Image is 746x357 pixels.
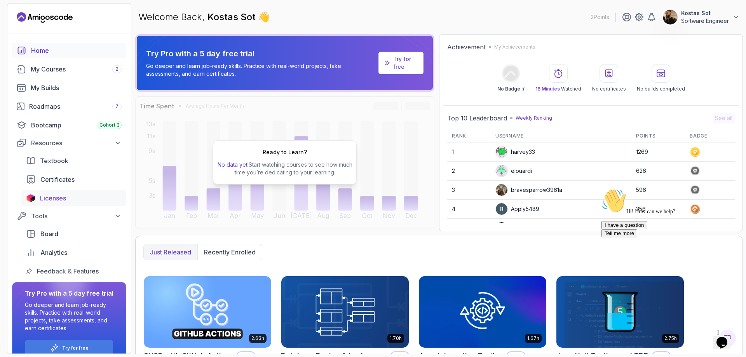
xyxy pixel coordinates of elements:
[21,153,126,169] a: textbook
[115,66,119,72] span: 2
[12,136,126,150] button: Resources
[681,17,729,25] p: Software Engineer
[40,175,75,184] span: Certificates
[662,9,740,25] button: user profile imageKostas SotSoftware Engineer
[29,102,122,111] div: Roadmaps
[12,99,126,114] a: roadmaps
[378,52,424,74] a: Try for free
[144,244,197,260] button: Just released
[535,86,581,92] p: Watched
[631,130,685,143] th: Points
[218,161,249,168] span: No data yet!
[496,222,507,234] img: user profile image
[447,143,491,162] td: 1
[598,185,738,322] iframe: chat widget
[631,181,685,200] td: 596
[25,340,113,356] button: Try for free
[516,115,552,121] p: Weekly Ranking
[21,190,126,206] a: licenses
[21,172,126,187] a: certificates
[12,80,126,96] a: builds
[26,194,35,202] img: jetbrains icon
[497,86,525,92] p: No Badge :(
[663,10,678,24] img: user profile image
[197,244,262,260] button: Recently enrolled
[496,165,507,177] img: default monster avatar
[40,193,66,203] span: Licenses
[3,44,39,52] button: Tell me more
[115,103,119,110] span: 7
[31,211,122,221] div: Tools
[146,48,375,59] p: Try Pro with a 5 day free trial
[447,181,491,200] td: 3
[527,335,539,341] p: 1.67h
[713,113,735,124] button: See all
[144,276,271,348] img: CI/CD with GitHub Actions card
[681,9,729,17] p: Kostas Sot
[3,23,77,29] span: Hi! How can we help?
[631,162,685,181] td: 626
[447,162,491,181] td: 2
[12,61,126,77] a: courses
[21,263,126,279] a: feedback
[496,203,507,215] img: user profile image
[447,113,507,123] h2: Top 10 Leaderboard
[491,130,631,143] th: Username
[146,62,375,78] p: Go deeper and learn job-ready skills. Practice with real-world projects, take assessments, and ea...
[31,46,122,55] div: Home
[138,11,270,23] p: Welcome Back,
[447,42,486,52] h2: Achievement
[447,200,491,219] td: 4
[3,36,49,44] button: I have a question
[496,146,507,158] img: default monster avatar
[99,122,120,128] span: Cohort 3
[31,64,122,74] div: My Courses
[3,3,28,28] img: :wave:
[150,247,191,257] p: Just released
[496,184,507,196] img: user profile image
[631,143,685,162] td: 1269
[281,276,409,348] img: Database Design & Implementation card
[21,226,126,242] a: board
[3,3,143,52] div: 👋Hi! How can we help?I have a questionTell me more
[12,117,126,133] a: bootcamp
[685,130,735,143] th: Badge
[419,276,546,348] img: Java Integration Testing card
[263,148,307,156] h2: Ready to Learn?
[713,326,738,349] iframe: chat widget
[251,335,264,341] p: 2.63h
[31,83,122,92] div: My Builds
[494,44,535,50] p: My Achievements
[31,138,122,148] div: Resources
[495,222,538,234] div: VankataSz
[495,203,539,215] div: Apply5489
[12,43,126,58] a: home
[591,13,609,21] p: 2 Points
[447,219,491,238] td: 5
[495,146,535,158] div: harvey33
[204,247,256,257] p: Recently enrolled
[393,55,417,71] a: Try for free
[216,161,353,176] p: Start watching courses to see how much time you’re dedicating to your learning.
[12,209,126,223] button: Tools
[447,130,491,143] th: Rank
[40,156,68,165] span: Textbook
[40,229,58,239] span: Board
[62,345,89,351] a: Try for free
[637,86,685,92] p: No builds completed
[535,86,560,92] span: 18 Minutes
[495,165,532,177] div: elouardi
[21,245,126,260] a: analytics
[37,266,99,276] span: Feedback & Features
[258,11,270,23] span: 👋
[592,86,626,92] p: No certificates
[390,335,402,341] p: 1.70h
[556,276,684,348] img: Java Unit Testing and TDD card
[664,335,677,341] p: 2.75h
[495,184,562,196] div: bravesparrow3961a
[31,120,122,130] div: Bootcamp
[40,248,67,257] span: Analytics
